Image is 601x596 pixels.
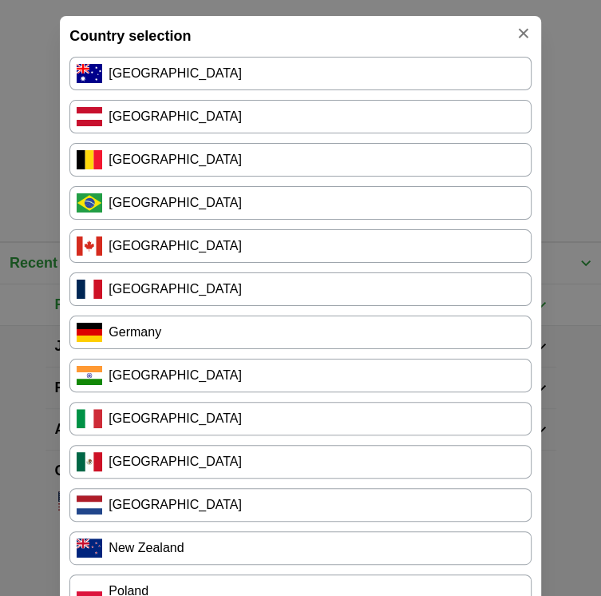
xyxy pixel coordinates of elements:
[69,57,531,90] a: [GEOGRAPHIC_DATA]
[69,359,531,392] a: [GEOGRAPHIC_DATA]
[69,402,531,435] a: [GEOGRAPHIC_DATA]
[69,229,531,263] a: [GEOGRAPHIC_DATA]
[69,100,531,133] a: [GEOGRAPHIC_DATA]
[506,16,541,51] button: ×
[69,531,531,565] a: New Zealand
[69,488,531,522] a: [GEOGRAPHIC_DATA]
[69,316,531,349] a: Germany
[69,272,531,306] a: [GEOGRAPHIC_DATA]
[69,143,531,177] a: [GEOGRAPHIC_DATA]
[69,186,531,220] a: [GEOGRAPHIC_DATA]
[69,445,531,479] a: [GEOGRAPHIC_DATA]
[69,26,531,47] h4: Country selection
